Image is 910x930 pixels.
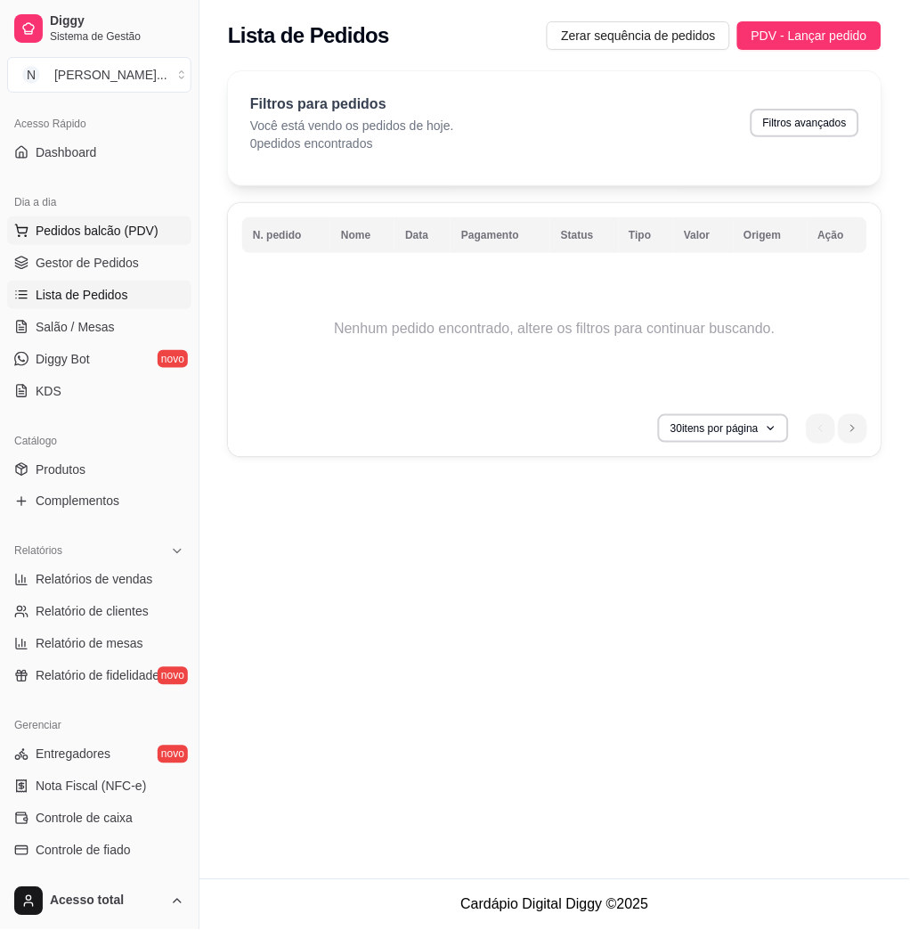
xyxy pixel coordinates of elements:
span: Dashboard [36,143,97,161]
button: Zerar sequência de pedidos [547,21,730,50]
span: Diggy [50,13,184,29]
h2: Lista de Pedidos [228,21,389,50]
a: KDS [7,377,191,405]
span: Relatórios [14,544,62,559]
a: Controle de fiado [7,836,191,865]
span: Produtos [36,461,85,478]
a: Relatórios de vendas [7,566,191,594]
p: Filtros para pedidos [250,94,454,115]
a: Dashboard [7,138,191,167]
span: Lista de Pedidos [36,286,128,304]
a: Relatório de clientes [7,598,191,626]
footer: Cardápio Digital Diggy © 2025 [199,879,910,930]
a: Cupons [7,869,191,897]
div: Dia a dia [7,188,191,216]
span: Relatório de fidelidade [36,667,159,685]
span: Pedidos balcão (PDV) [36,222,158,240]
div: Catálogo [7,427,191,455]
a: Lista de Pedidos [7,281,191,309]
a: Relatório de mesas [7,630,191,658]
a: Relatório de fidelidadenovo [7,662,191,690]
th: Origem [734,217,808,253]
a: Controle de caixa [7,804,191,833]
th: N. pedido [242,217,330,253]
span: Acesso total [50,893,163,910]
p: 0 pedidos encontrados [250,135,454,152]
span: Zerar sequência de pedidos [561,26,716,45]
span: Gestor de Pedidos [36,254,139,272]
span: Relatórios de vendas [36,571,153,589]
button: Acesso total [7,880,191,923]
span: Controle de fiado [36,842,131,860]
span: Controle de caixa [36,810,133,828]
span: N [22,66,40,84]
th: Ação [808,217,867,253]
div: Gerenciar [7,712,191,740]
a: Nota Fiscal (NFC-e) [7,772,191,801]
span: Complementos [36,493,119,510]
nav: pagination navigation [798,405,876,452]
th: Tipo [619,217,674,253]
span: KDS [36,382,61,400]
a: Diggy Botnovo [7,345,191,373]
a: Entregadoresnovo [7,740,191,769]
th: Data [394,217,451,253]
button: Select a team [7,57,191,93]
div: Acesso Rápido [7,110,191,138]
span: Entregadores [36,746,110,763]
td: Nenhum pedido encontrado, altere os filtros para continuar buscando. [242,257,867,400]
li: next page button [839,414,867,443]
a: Salão / Mesas [7,313,191,341]
span: Salão / Mesas [36,318,115,336]
button: Pedidos balcão (PDV) [7,216,191,245]
span: Sistema de Gestão [50,29,184,44]
th: Nome [330,217,394,253]
th: Pagamento [451,217,550,253]
th: Status [550,217,618,253]
span: Nota Fiscal (NFC-e) [36,778,146,795]
span: PDV - Lançar pedido [752,26,867,45]
div: [PERSON_NAME] ... [54,66,167,84]
span: Diggy Bot [36,350,90,368]
button: Filtros avançados [751,109,859,137]
a: DiggySistema de Gestão [7,7,191,50]
th: Valor [673,217,733,253]
p: Você está vendo os pedidos de hoje. [250,117,454,135]
a: Gestor de Pedidos [7,249,191,277]
a: Produtos [7,455,191,484]
button: PDV - Lançar pedido [737,21,882,50]
a: Complementos [7,487,191,516]
button: 30itens por página [658,414,789,443]
span: Relatório de mesas [36,635,143,653]
span: Relatório de clientes [36,603,149,621]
